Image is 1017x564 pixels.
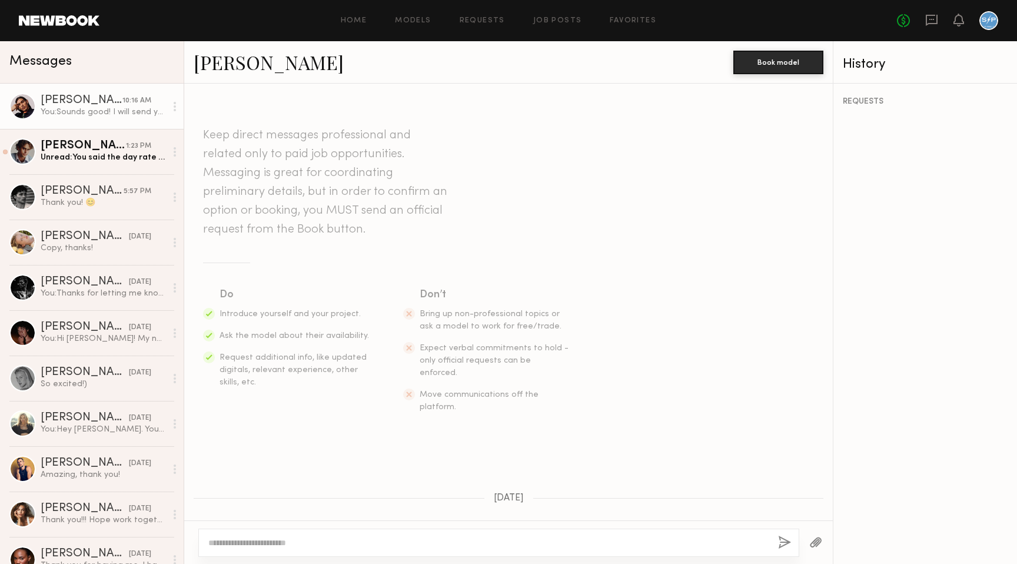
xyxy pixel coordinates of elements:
div: [DATE] [129,549,151,560]
div: Unread: You said the day rate was in your budget? [41,152,166,163]
button: Book model [733,51,823,74]
div: 1:23 PM [126,141,151,152]
div: [PERSON_NAME] [41,95,122,107]
div: You: Hi [PERSON_NAME]! My name's [PERSON_NAME] and I'm the production coordinator at [PERSON_NAME... [41,333,166,344]
header: Keep direct messages professional and related only to paid job opportunities. Messaging is great ... [203,126,450,239]
div: [PERSON_NAME] [41,503,129,515]
div: [PERSON_NAME] [41,185,124,197]
div: Amazing, thank you! [41,469,166,480]
div: [PERSON_NAME] [41,457,129,469]
a: Job Posts [533,17,582,25]
div: 5:57 PM [124,186,151,197]
a: Models [395,17,431,25]
div: [DATE] [129,458,151,469]
span: Bring up non-professional topics or ask a model to work for free/trade. [420,310,561,330]
div: History [843,58,1008,71]
span: Request additional info, like updated digitals, relevant experience, other skills, etc. [220,354,367,386]
a: [PERSON_NAME] [194,49,344,75]
span: [DATE] [494,493,524,503]
div: [PERSON_NAME] [41,548,129,560]
div: [DATE] [129,413,151,424]
div: Don’t [420,287,570,303]
div: You: Thanks for letting me know! We are set for the 24th, so that's okay. Appreciate it and good ... [41,288,166,299]
div: Copy, thanks! [41,243,166,254]
a: Favorites [610,17,656,25]
div: [DATE] [129,503,151,515]
div: Do [220,287,370,303]
div: [PERSON_NAME] [41,231,129,243]
div: [PERSON_NAME] [41,321,129,333]
a: Requests [460,17,505,25]
div: You: Sounds good! I will send you the contract and payment information. I will check with my acco... [41,107,166,118]
span: Ask the model about their availability. [220,332,369,340]
span: Move communications off the platform. [420,391,539,411]
div: REQUESTS [843,98,1008,106]
div: So excited!) [41,379,166,390]
div: [DATE] [129,277,151,288]
div: You: Hey [PERSON_NAME]. Your schedule is probably packed, so I hope you get to see these messages... [41,424,166,435]
div: Thank you! 😊 [41,197,166,208]
div: [PERSON_NAME] [41,276,129,288]
div: [PERSON_NAME] [41,412,129,424]
div: [DATE] [129,322,151,333]
div: [DATE] [129,231,151,243]
div: 10:16 AM [122,95,151,107]
div: [PERSON_NAME] [41,367,129,379]
a: Book model [733,57,823,67]
div: Thank you!!! Hope work together again 💘 [41,515,166,526]
span: Expect verbal commitments to hold - only official requests can be enforced. [420,344,569,377]
span: Messages [9,55,72,68]
span: Introduce yourself and your project. [220,310,361,318]
div: [DATE] [129,367,151,379]
div: [PERSON_NAME] [41,140,126,152]
a: Home [341,17,367,25]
